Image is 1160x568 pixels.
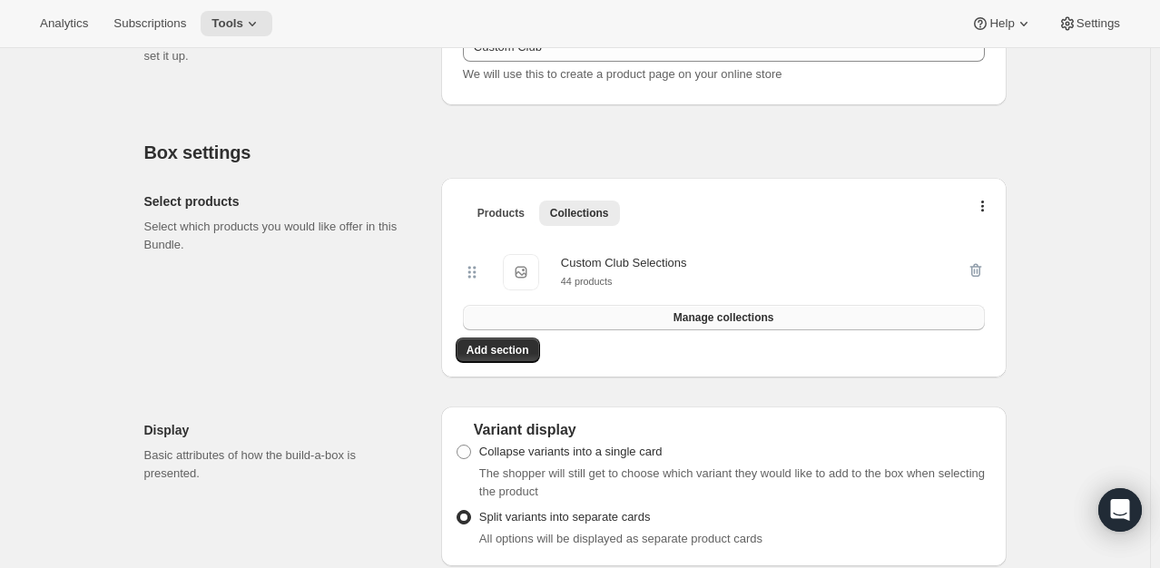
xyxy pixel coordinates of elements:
[479,532,762,545] span: All options will be displayed as separate product cards
[103,11,197,36] button: Subscriptions
[960,11,1043,36] button: Help
[144,446,412,483] p: Basic attributes of how the build-a-box is presented.
[40,16,88,31] span: Analytics
[29,11,99,36] button: Analytics
[467,343,529,357] span: Add section
[144,142,1007,163] h2: Box settings
[561,276,613,287] small: 44 products
[673,310,774,325] span: Manage collections
[144,192,412,211] h2: Select products
[1047,11,1131,36] button: Settings
[989,16,1014,31] span: Help
[479,466,985,498] span: The shopper will still get to choose which variant they would like to add to the box when selecti...
[463,305,985,330] button: Manage collections
[479,510,651,524] span: Split variants into separate cards
[477,206,525,220] span: Products
[211,16,243,31] span: Tools
[561,254,687,272] div: Custom Club Selections
[1076,16,1120,31] span: Settings
[201,11,272,36] button: Tools
[550,206,609,220] span: Collections
[113,16,186,31] span: Subscriptions
[456,421,992,439] div: Variant display
[463,67,782,81] span: We will use this to create a product page on your online store
[144,421,412,439] h2: Display
[144,218,412,254] p: Select which products you would like offer in this Bundle.
[479,445,663,458] span: Collapse variants into a single card
[456,338,540,363] button: Add section
[1098,488,1142,532] div: Open Intercom Messenger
